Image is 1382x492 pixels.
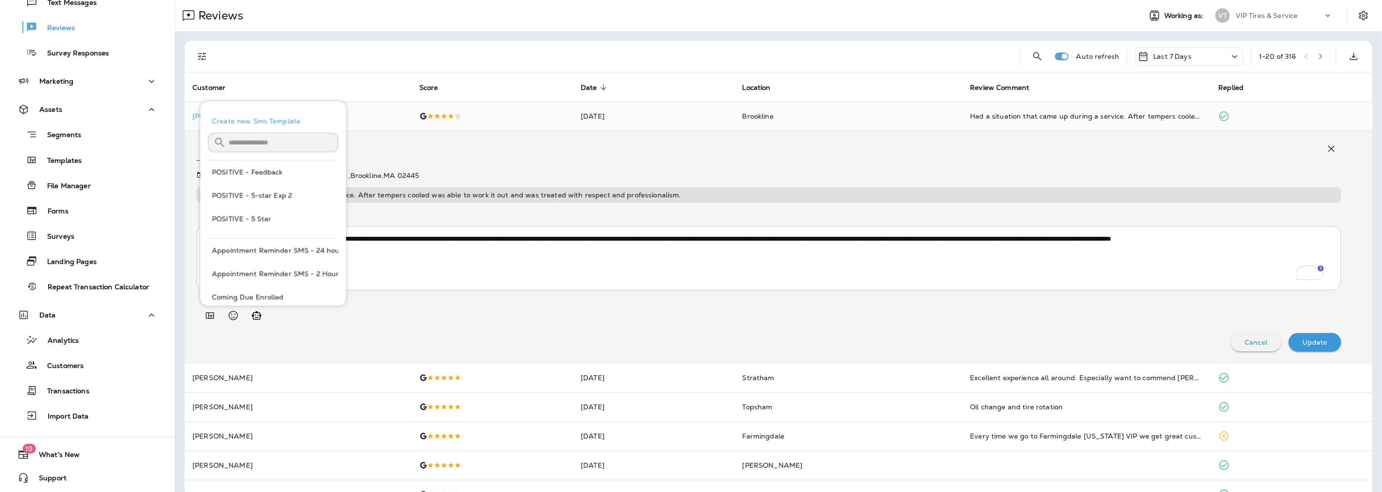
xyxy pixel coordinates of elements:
span: Score [419,83,451,92]
p: Assets [39,105,62,113]
button: 19What's New [10,445,165,464]
p: Templates [37,157,82,166]
td: [DATE] [573,363,734,392]
span: Customer [192,84,225,92]
p: Segments [37,131,81,141]
button: POSITIVE - 5-star Exp 2 [208,184,338,207]
td: [DATE] [573,451,734,480]
p: Forms [38,207,69,216]
div: Excellent experience all around. Especially want to commend Joshua who on this and previous visit... [970,373,1203,383]
span: Review Comment [970,84,1029,92]
span: Customer [192,83,238,92]
button: Create new Sms Template [208,109,338,133]
div: Oil change and tire rotation [970,402,1203,412]
button: Coming Due Enrolled [208,285,338,309]
p: Marketing [39,77,73,85]
button: Assets [10,100,165,119]
div: Every time we go to Farmingdale Maine VIP we get great customer service from front to back they a... [970,431,1203,441]
textarea: To enrich screen reader interactions, please activate Accessibility in Grammarly extension settings [204,234,1326,282]
button: Reviews [10,17,165,37]
div: 1 - 20 of 316 [1259,53,1296,60]
p: Repeat Transaction Calculator [38,283,149,292]
p: [PERSON_NAME] [192,374,404,382]
p: Transactions [37,387,89,396]
p: VIP Tires & Service [1236,12,1298,19]
button: Cancel [1231,333,1281,351]
div: Had a situation that came up during a service. After tempers cooled was able to work it out and w... [970,111,1203,121]
button: Templates [10,150,165,170]
button: Analytics [10,330,165,350]
button: Update [1289,333,1341,351]
button: Repeat Transaction Calculator [10,276,165,297]
span: Location [743,84,771,92]
span: Stratham [743,373,775,382]
td: [DATE] [573,102,734,131]
td: [DATE] [573,422,734,451]
p: Last 7 Days [1153,53,1192,60]
button: Forms [10,200,165,221]
p: Update [1302,338,1328,346]
span: Replied [1218,84,1244,92]
button: Survey Responses [10,42,165,63]
div: Click to view Customer Drawer [192,112,404,120]
p: Import Data [38,412,89,422]
button: POSITIVE - Feedback [208,160,338,184]
p: Landing Pages [37,258,97,267]
span: Farmingdale [743,432,785,440]
p: Analytics [38,336,79,346]
p: File Manager [37,182,91,191]
span: Working as: [1164,12,1206,20]
button: Select an emoji [224,306,243,325]
span: Brookline [743,112,774,121]
span: Replied [1218,83,1256,92]
p: Survey Responses [37,49,109,58]
span: Topsham [743,403,773,411]
button: Export as CSV [1344,47,1364,66]
span: 19 [22,444,35,454]
p: [PERSON_NAME] [192,403,404,411]
button: Settings [1355,7,1372,24]
button: Search Reviews [1028,47,1047,66]
button: POSITIVE - 5 Star [208,207,338,230]
span: Support [29,474,67,486]
button: Landing Pages [10,251,165,271]
button: Data [10,305,165,325]
button: Appointment Reminder SMS - 2 Hours [208,262,338,285]
button: Reply [196,134,248,169]
span: Score [419,84,438,92]
span: Date [581,83,610,92]
span: Review Comment [970,83,1042,92]
button: Segments [10,124,165,145]
p: Customers [37,362,84,371]
p: [PERSON_NAME] [192,112,404,120]
button: Import Data [10,405,165,426]
button: Add in a premade template [200,306,220,325]
div: VT [1215,8,1230,23]
button: Support [10,468,165,488]
p: Reviews [37,24,75,33]
button: Customers [10,355,165,375]
p: Cancel [1244,338,1267,346]
span: What's New [29,451,80,462]
button: Marketing [10,71,165,91]
td: [DATE] [573,392,734,422]
p: [PERSON_NAME] [192,432,404,440]
p: Auto refresh [1076,53,1120,60]
p: [PERSON_NAME] [192,461,404,469]
button: Filters [192,47,212,66]
p: Reviews [194,8,243,23]
p: Had a situation that came up during a service. After tempers cooled was able to work it out and w... [200,191,1337,199]
p: [DATE] 8:32 AM [204,227,1348,235]
p: Surveys [37,232,74,242]
span: Date [581,84,597,92]
p: Data [39,311,56,319]
span: [PERSON_NAME] [743,461,803,470]
button: Transactions [10,380,165,401]
button: Generate AI response [247,306,266,325]
span: Location [743,83,783,92]
button: Surveys [10,226,165,246]
button: Appointment Reminder SMS - 24 hours [208,239,338,262]
button: File Manager [10,175,165,195]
